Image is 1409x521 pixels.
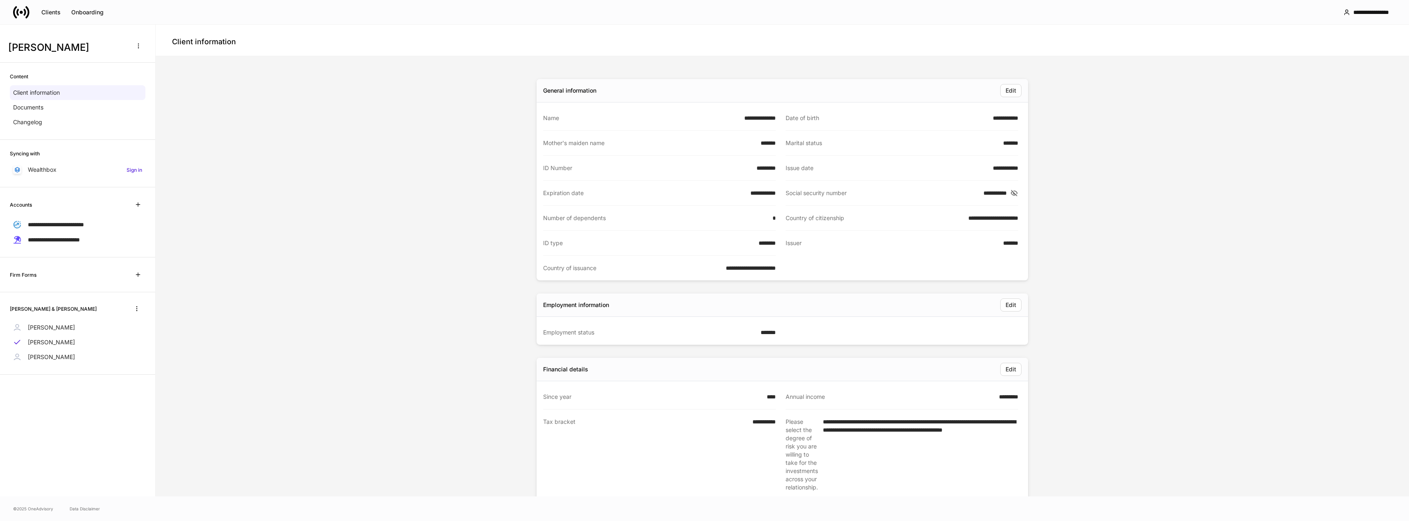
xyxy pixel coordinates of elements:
p: Changelog [13,118,42,126]
div: Mother's maiden name [543,139,756,147]
a: [PERSON_NAME] [10,350,145,364]
div: Country of issuance [543,264,721,272]
div: Expiration date [543,189,745,197]
div: Social security number [786,189,979,197]
div: Edit [1006,366,1016,372]
h6: Firm Forms [10,271,36,279]
span: © 2025 OneAdvisory [13,505,53,512]
div: Date of birth [786,114,988,122]
div: Issue date [786,164,988,172]
div: ID Number [543,164,752,172]
div: ID type [543,239,754,247]
p: Client information [13,89,60,97]
a: WealthboxSign in [10,162,145,177]
h6: Sign in [127,166,142,174]
div: Edit [1006,302,1016,308]
h3: [PERSON_NAME] [8,41,127,54]
h6: Accounts [10,201,32,209]
a: Changelog [10,115,145,130]
p: Documents [13,103,43,111]
button: Onboarding [66,6,109,19]
button: Edit [1000,84,1022,97]
div: Please select the degree of risk you are willing to take for the investments across your relation... [786,418,818,491]
a: [PERSON_NAME] [10,335,145,350]
a: Documents [10,100,145,115]
p: [PERSON_NAME] [28,338,75,346]
a: Data Disclaimer [70,505,100,512]
button: Edit [1000,363,1022,376]
button: Edit [1000,298,1022,312]
p: [PERSON_NAME] [28,323,75,332]
div: Employment status [543,328,756,337]
div: Financial details [543,365,588,373]
div: Since year [543,393,762,401]
div: Tax bracket [543,418,748,491]
h6: Syncing with [10,150,40,157]
a: Client information [10,85,145,100]
div: Employment information [543,301,609,309]
button: Clients [36,6,66,19]
div: Clients [41,9,61,15]
h4: Client information [172,37,236,47]
div: Onboarding [71,9,104,15]
div: Name [543,114,739,122]
div: Annual income [786,393,994,401]
div: Issuer [786,239,998,248]
div: Country of citizenship [786,214,963,222]
h6: Content [10,73,28,80]
div: Marital status [786,139,998,147]
div: General information [543,86,596,95]
div: Edit [1006,88,1016,93]
p: Wealthbox [28,166,57,174]
div: Number of dependents [543,214,768,222]
a: [PERSON_NAME] [10,320,145,335]
h6: [PERSON_NAME] & [PERSON_NAME] [10,305,97,313]
p: [PERSON_NAME] [28,353,75,361]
